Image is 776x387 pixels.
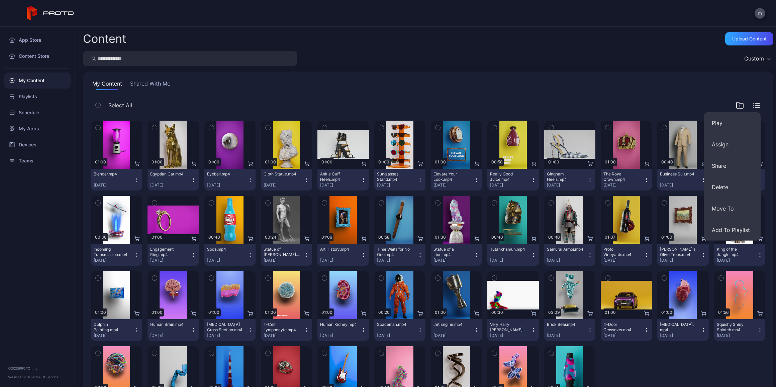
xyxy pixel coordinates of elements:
div: Human Brain.mp4 [150,322,187,327]
button: Proto Vineyards.mp4[DATE] [601,244,652,266]
div: The Royal Crown.mp4 [603,171,640,182]
div: [DATE] [207,258,248,263]
button: Art History.mp4[DATE] [317,244,369,266]
a: My Content [4,73,71,89]
button: [MEDICAL_DATA].mp4[DATE] [657,319,708,341]
button: Incoming Transmission.mp4[DATE] [91,244,142,266]
div: [DATE] [603,182,644,188]
button: Tutankhamun.mp4[DATE] [487,244,539,266]
div: Dolphin Painting.mp4 [94,322,130,333]
div: Brick Bear.mp4 [547,322,584,327]
div: Statue of David.mp4 [264,247,300,257]
div: [DATE] [207,333,248,338]
div: Van Gogh's Olive Trees.mp4 [660,247,697,257]
div: Cloth Statue.mp4 [264,171,300,177]
a: Teams [4,153,71,169]
button: Gingham Heels.mp4[DATE] [544,169,595,190]
a: Devices [4,137,71,153]
div: Ankle Cuff Heels.mp4 [320,171,357,182]
div: King of the Jungle.mp4 [717,247,754,257]
div: [DATE] [94,333,134,338]
button: Human Kidney.mp4[DATE] [317,319,369,341]
span: Version 1.12.0 • [8,375,31,379]
button: Jet Engine.mp4[DATE] [431,319,482,341]
div: Custom [744,55,764,62]
div: Egyptian Cat.mp4 [150,171,187,177]
div: Schedule [4,105,71,121]
button: Statue of a Lion.mp4[DATE] [431,244,482,266]
button: Samurai Armor.mp4[DATE] [544,244,595,266]
div: [DATE] [547,258,587,263]
div: Samurai Armor.mp4 [547,247,584,252]
div: [DATE] [660,333,700,338]
div: [DATE] [490,333,530,338]
div: [DATE] [490,258,530,263]
div: [DATE] [433,182,474,188]
div: Upload Content [732,36,767,41]
button: Sunglasses Stand.mp4[DATE] [374,169,425,190]
div: [DATE] [150,333,191,338]
div: Squishy Shiny Splotch.mp4 [717,322,754,333]
span: Select All [108,101,132,109]
button: [MEDICAL_DATA] Cross Section.mp4[DATE] [204,319,256,341]
div: Statue of a Lion.mp4 [433,247,470,257]
div: [DATE] [320,333,361,338]
div: [DATE] [717,333,757,338]
button: Blender.mp4[DATE] [91,169,142,190]
div: Eyeball.mp4 [207,171,244,177]
div: T-Cell Lymphocyte.mp4 [264,322,300,333]
button: Shared With Me [129,80,172,90]
div: [DATE] [490,182,530,188]
div: 4-Door Crossover.mp4 [603,322,640,333]
button: Assign [704,134,761,155]
button: Add To Playlist [704,219,761,241]
button: Upload Content [725,32,773,45]
div: [DATE] [547,333,587,338]
div: [DATE] [207,182,248,188]
button: Spaceman.mp4[DATE] [374,319,425,341]
div: Sunglasses Stand.mp4 [377,171,414,182]
div: Proto Vineyards.mp4 [603,247,640,257]
div: Content [83,33,126,44]
button: Very Hairy [PERSON_NAME].mp4[DATE] [487,319,539,341]
button: Soda.mp4[DATE] [204,244,256,266]
div: [DATE] [377,182,417,188]
div: Jet Engine.mp4 [433,322,470,327]
button: T-Cell Lymphocyte.mp4[DATE] [261,319,312,341]
div: [DATE] [377,258,417,263]
button: Custom [741,51,773,66]
div: [DATE] [94,258,134,263]
div: [DATE] [94,182,134,188]
button: Elevate Your Look.mp4[DATE] [431,169,482,190]
div: My Apps [4,121,71,137]
div: Really Good Juice.mp4 [490,171,527,182]
div: [DATE] [433,333,474,338]
div: [DATE] [603,333,644,338]
a: Terms Of Service [31,375,59,379]
a: Content Store [4,48,71,64]
div: [DATE] [547,182,587,188]
div: [DATE] [320,182,361,188]
div: Time Waits for No One.mp4 [377,247,414,257]
button: My Content [91,80,123,90]
a: App Store [4,32,71,48]
a: Playlists [4,89,71,105]
div: [DATE] [433,258,474,263]
button: Move To [704,198,761,219]
div: Elevate Your Look.mp4 [433,171,470,182]
div: [DATE] [603,258,644,263]
div: Business Suit.mp4 [660,171,697,177]
div: Human Heart.mp4 [660,322,697,333]
div: Art History.mp4 [320,247,357,252]
div: Gingham Heels.mp4 [547,171,584,182]
div: Incoming Transmission.mp4 [94,247,130,257]
button: Really Good Juice.mp4[DATE] [487,169,539,190]
button: m [755,8,765,19]
div: [DATE] [150,182,191,188]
